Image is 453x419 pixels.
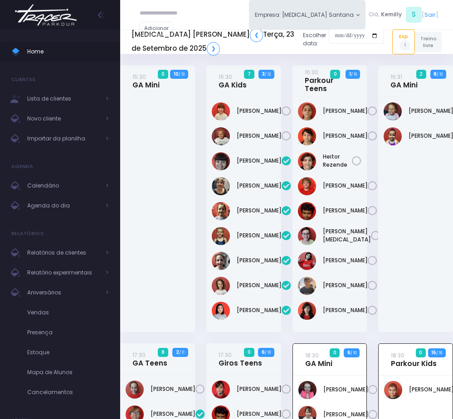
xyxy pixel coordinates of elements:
a: 17:30Giros Teens [219,351,262,367]
small: 16:30 [219,73,232,81]
img: Mariana Namie Takatsuki Momesso [212,102,230,120]
span: Relatórios de clientes [27,247,100,259]
img: João Vitor Fontan Nicoleti [298,227,316,245]
small: / 10 [179,72,185,77]
img: Lucas figueiredo guedes [298,277,316,295]
a: Exp1 [392,29,415,54]
img: Douglas Sell Sanchez [384,381,402,399]
a: [PERSON_NAME] [237,231,282,240]
a: [PERSON_NAME] [323,256,368,265]
span: Novo cliente [27,113,100,125]
small: 17:30 [219,351,232,359]
span: 0 [330,70,340,79]
span: Home [27,46,109,58]
a: Heitor Rezende [323,153,352,169]
span: 0 [330,348,340,357]
span: Vendas [27,307,109,318]
a: Treino livre [415,32,442,52]
a: 18:30Parkour Kids [391,351,437,368]
span: 0 [244,348,254,357]
img: João Pedro Oliveira de Meneses [298,202,316,220]
div: [ ] [365,5,442,24]
h5: [MEDICAL_DATA] [PERSON_NAME] Terça, 23 de Setembro de 2025 [132,28,296,55]
a: 15:30GA Mini [132,72,160,89]
strong: 8 [434,71,437,77]
a: [PERSON_NAME] [151,410,195,418]
a: [PERSON_NAME] [237,281,282,289]
strong: 15 [431,349,436,356]
a: 16:30Parkour Teens [305,68,352,93]
img: Olivia Orlando marcondes [212,127,230,145]
a: [PERSON_NAME] [323,182,368,190]
img: Bianca Yoshida Nagatani [212,152,230,170]
a: [PERSON_NAME][MEDICAL_DATA] [323,227,371,244]
span: Calendário [27,180,100,192]
small: / 11 [179,350,185,355]
small: 16:31 [390,73,402,81]
small: / 10 [351,72,357,77]
h4: Agenda [11,158,34,176]
small: / 12 [265,72,271,77]
a: [PERSON_NAME] [323,281,368,289]
a: [PERSON_NAME] [323,207,368,215]
strong: 6 [262,349,265,356]
span: 1 [399,40,410,51]
a: 18:30GA Mini [305,351,332,368]
span: Mapa de Alunos [27,366,109,378]
span: Lista de clientes [27,93,100,105]
a: Sair [424,10,436,19]
img: Frederico Piai Giovaninni [212,380,230,399]
a: [PERSON_NAME] [237,410,282,418]
span: 2 [416,70,426,79]
a: [PERSON_NAME] [323,107,368,115]
img: Malu Souza de Carvalho [384,102,402,120]
strong: 1 [349,71,351,77]
small: 18:30 [305,352,319,359]
span: Cancelamentos [27,386,109,398]
span: 0 [416,348,426,357]
a: ❯ [207,42,220,56]
span: 8 [158,348,168,357]
small: 16:30 [305,68,318,76]
a: [PERSON_NAME] [237,107,282,115]
img: Manuela Andrade Bertolla [212,227,230,245]
a: [PERSON_NAME] [323,132,368,140]
span: Kemilly [381,10,402,19]
span: Olá, [369,10,380,19]
small: 17:30 [132,351,146,359]
img: Arthur Rezende Chemin [298,127,316,145]
small: / 10 [437,72,443,77]
span: Aniversários [27,287,100,299]
span: Relatório experimentais [27,267,100,279]
img: Catarina Camara Bona [126,380,144,399]
h4: Clientes [11,71,35,89]
a: [PERSON_NAME] [323,306,368,314]
a: [PERSON_NAME] [237,207,282,215]
span: Presença [27,327,109,338]
span: S [406,7,422,23]
div: Escolher data: [132,25,384,58]
small: / 16 [436,350,442,356]
img: Lorena mie sato ayres [298,252,316,270]
small: / 10 [265,350,271,355]
img: Heloisa Frederico Mota [212,177,230,195]
img: Pedro giraldi tavares [298,302,316,320]
strong: 2 [176,349,179,356]
img: Anna Júlia Roque Silva [298,102,316,120]
a: [PERSON_NAME] [237,182,282,190]
a: [PERSON_NAME] [237,385,282,393]
strong: 6 [347,349,351,356]
a: [PERSON_NAME] [237,256,282,265]
small: 15:30 [132,73,146,81]
a: ❮ [250,28,263,42]
a: 16:31GA Mini [390,72,418,89]
small: 18:30 [391,352,404,359]
h4: Relatórios [11,225,44,243]
a: [PERSON_NAME] [237,306,282,314]
img: VALENTINA ZANONI DE FREITAS [212,302,230,320]
img: Mariana Garzuzi Palma [212,252,230,270]
img: Giovanna Rodrigues Gialluize [298,381,317,399]
a: [PERSON_NAME] [151,385,195,393]
a: [PERSON_NAME] [237,157,282,165]
a: [PERSON_NAME] [323,385,368,394]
